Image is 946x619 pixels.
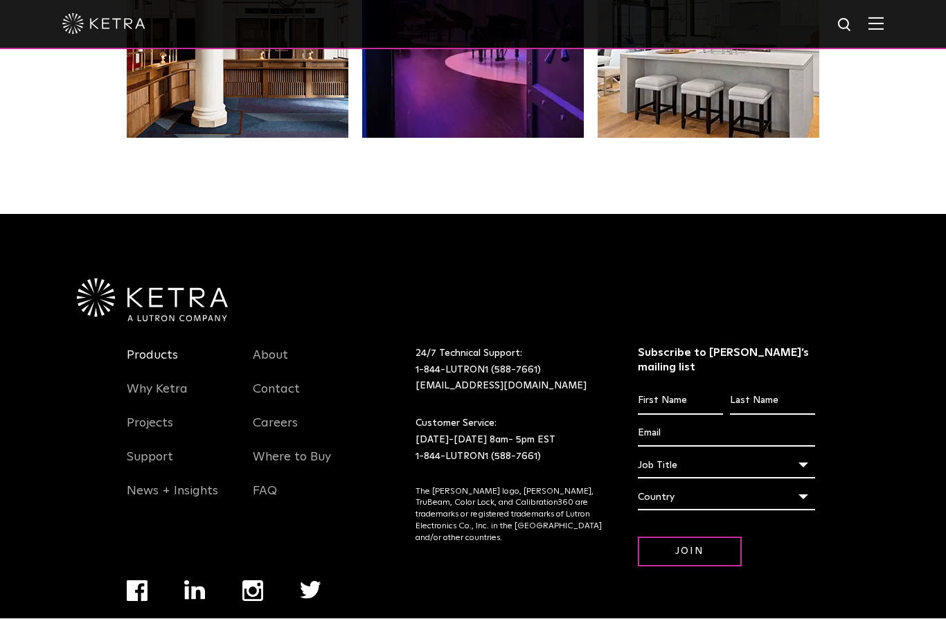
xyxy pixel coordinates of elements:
img: instagram [242,581,263,602]
div: Navigation Menu [253,346,358,516]
p: 24/7 Technical Support: [416,346,603,395]
div: Job Title [638,453,816,479]
img: twitter [300,582,321,600]
img: Ketra-aLutronCo_White_RGB [77,279,228,322]
p: The [PERSON_NAME] logo, [PERSON_NAME], TruBeam, Color Lock, and Calibration360 are trademarks or ... [416,487,603,545]
img: linkedin [184,581,206,600]
img: ketra-logo-2019-white [62,14,145,35]
a: Why Ketra [127,382,188,414]
a: 1-844-LUTRON1 (588-7661) [416,366,541,375]
img: search icon [837,17,854,35]
a: About [253,348,288,380]
a: Contact [253,382,300,414]
div: Navigation Menu [127,346,232,516]
input: Join [638,537,742,567]
a: Projects [127,416,173,448]
a: 1-844-LUTRON1 (588-7661) [416,452,541,462]
a: Careers [253,416,298,448]
p: Customer Service: [DATE]-[DATE] 8am- 5pm EST [416,416,603,465]
div: Country [638,485,816,511]
h3: Subscribe to [PERSON_NAME]’s mailing list [638,346,816,375]
a: FAQ [253,484,277,516]
a: Products [127,348,178,380]
img: facebook [127,581,148,602]
input: Last Name [730,388,815,415]
a: Support [127,450,173,482]
a: News + Insights [127,484,218,516]
img: Hamburger%20Nav.svg [868,17,884,30]
a: [EMAIL_ADDRESS][DOMAIN_NAME] [416,382,587,391]
input: Email [638,421,816,447]
a: Where to Buy [253,450,331,482]
input: First Name [638,388,723,415]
